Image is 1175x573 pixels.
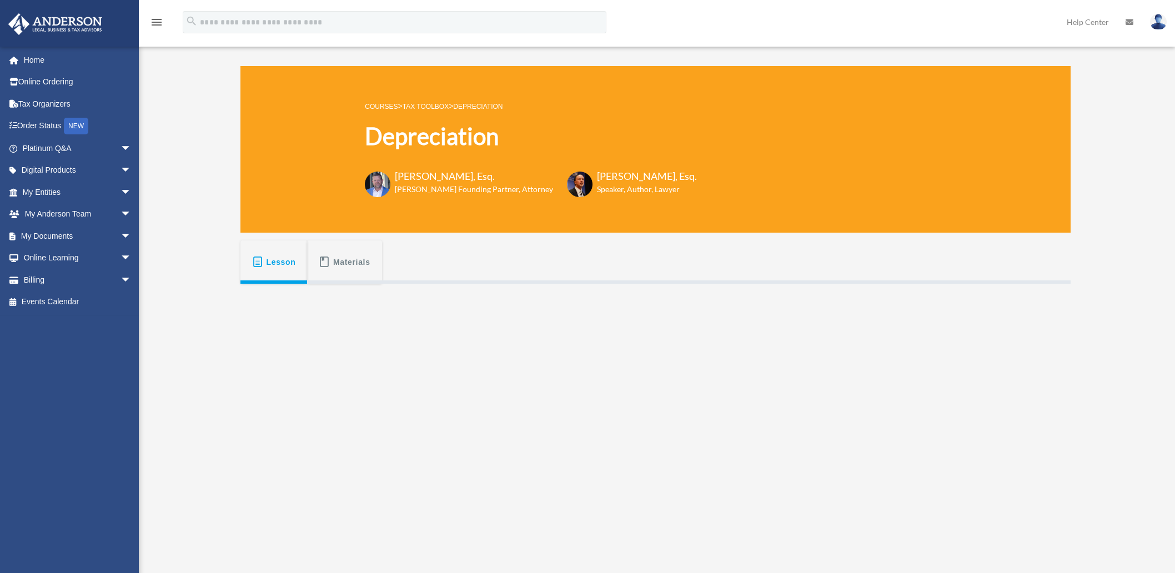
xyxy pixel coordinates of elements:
span: arrow_drop_down [120,269,143,291]
p: > > [365,99,697,113]
div: NEW [64,118,88,134]
h3: [PERSON_NAME], Esq. [395,169,553,183]
a: Digital Productsarrow_drop_down [8,159,148,182]
a: Billingarrow_drop_down [8,269,148,291]
a: Platinum Q&Aarrow_drop_down [8,137,148,159]
a: My Anderson Teamarrow_drop_down [8,203,148,225]
a: My Entitiesarrow_drop_down [8,181,148,203]
a: COURSES [365,103,398,110]
a: Events Calendar [8,291,148,313]
h6: Speaker, Author, Lawyer [597,184,683,195]
a: Tax Organizers [8,93,148,115]
a: My Documentsarrow_drop_down [8,225,148,247]
h6: [PERSON_NAME] Founding Partner, Attorney [395,184,553,195]
a: Online Learningarrow_drop_down [8,247,148,269]
img: Anderson Advisors Platinum Portal [5,13,106,35]
a: menu [150,19,163,29]
span: arrow_drop_down [120,181,143,204]
span: Materials [333,252,370,272]
a: Online Ordering [8,71,148,93]
span: arrow_drop_down [120,137,143,160]
i: menu [150,16,163,29]
a: Order StatusNEW [8,115,148,138]
h1: Depreciation [365,120,697,153]
h3: [PERSON_NAME], Esq. [597,169,697,183]
span: arrow_drop_down [120,203,143,226]
a: Home [8,49,148,71]
span: arrow_drop_down [120,247,143,270]
span: arrow_drop_down [120,225,143,248]
span: arrow_drop_down [120,159,143,182]
img: Toby-circle-head.png [365,172,390,197]
img: Scott-Estill-Headshot.png [567,172,592,197]
a: Tax Toolbox [403,103,449,110]
i: search [185,15,198,27]
img: User Pic [1150,14,1167,30]
a: Depreciation [453,103,503,110]
span: Lesson [267,252,296,272]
